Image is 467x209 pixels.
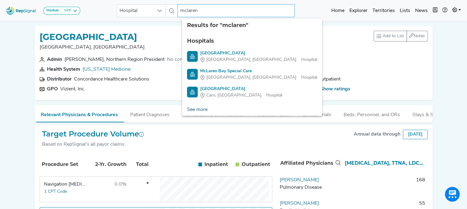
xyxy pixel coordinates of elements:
div: Michael Erickson, Northern Region President [64,56,165,63]
button: Relevant Physicians & Procedures [35,105,124,122]
a: [PERSON_NAME] [280,201,319,206]
div: Health System [47,66,80,73]
button: Accreditations & Affiliations [176,105,249,122]
h2: Target Procedure Volume [42,130,144,139]
strong: Module [46,9,59,12]
a: Lists [397,5,413,17]
th: Transbronchial Biopsy, TTNA, LDCT Screening, SBRT [342,153,427,173]
li: McLaren Caro Region [182,83,322,101]
button: Add to List [374,31,407,41]
img: Hospital Search Icon [187,51,198,62]
div: toolbar [374,31,428,41]
div: Hospital [200,92,282,99]
div: [DATE] [403,130,428,139]
span: 0.0% [115,182,126,187]
div: Admin [47,56,62,63]
p: [GEOGRAPHIC_DATA], [GEOGRAPHIC_DATA] [40,44,145,51]
div: No contacts available [167,56,213,63]
div: [GEOGRAPHIC_DATA] [200,50,317,57]
th: Total [128,154,150,175]
span: Hospital [117,5,154,17]
div: [GEOGRAPHIC_DATA] [200,86,282,92]
a: See more [182,104,212,116]
a: Explorer [347,5,370,17]
div: Hospitals [187,37,317,45]
button: ModuleSPE [44,7,80,15]
div: Vizient, Inc. [60,85,85,93]
span: Caro, [GEOGRAPHIC_DATA] [206,92,261,99]
div: Based on RepSignal's all payor claims. [42,141,144,148]
input: Search a hospital [177,4,295,17]
div: Hospital [200,57,317,63]
div: [PERSON_NAME], Northern Region President [64,56,165,63]
span: Add to List [383,33,404,39]
button: Stays & Services [406,105,455,122]
a: [PERSON_NAME] [280,178,319,183]
span: Notes [414,34,425,38]
img: Hospital Search Icon [187,87,198,97]
span: Results for "mclaren" [187,22,248,29]
a: Show ratings [320,85,350,93]
a: [US_STATE] Medicine [83,67,130,72]
span: [GEOGRAPHIC_DATA], [GEOGRAPHIC_DATA] [206,57,296,63]
button: Intel Book [430,5,440,17]
a: Home [329,5,347,17]
th: 2-Yr. Growth [88,154,127,175]
div: Hospital [200,74,317,81]
button: 1 CPT Code [44,188,67,195]
div: Distributor [47,76,72,83]
li: McLaren Bay Special Care [182,65,322,83]
div: McLaren Bay Special Care [200,68,317,74]
div: Michigan Medicine [83,66,130,73]
div: GPO [47,85,58,93]
h1: [GEOGRAPHIC_DATA] [40,32,145,42]
span: Outpatient [242,161,270,168]
div: SPE [62,8,71,13]
a: News [413,5,430,17]
li: McLaren Bay Region [182,48,322,65]
th: Affiliated Physicians [278,153,342,173]
th: Procedure Set [41,154,87,175]
button: Notes [407,31,428,41]
a: McLaren Bay Special Care[GEOGRAPHIC_DATA], [GEOGRAPHIC_DATA]Hospital [187,68,317,81]
a: Territories [370,5,397,17]
a: [GEOGRAPHIC_DATA][GEOGRAPHIC_DATA], [GEOGRAPHIC_DATA]Hospital [187,50,317,63]
div: Concordance Healthcare Solutions [74,76,149,83]
img: Hospital Search Icon [187,69,198,80]
div: Navigation Bronchoscopy [44,181,86,188]
div: Pulmonary Disease [280,184,339,191]
td: 168 [342,176,428,195]
span: Inpatient [204,161,228,168]
button: Patient Diagnoses [124,105,176,122]
button: Beds, Personnel, and ORs [337,105,406,122]
span: [GEOGRAPHIC_DATA], [GEOGRAPHIC_DATA] [206,74,296,81]
a: [GEOGRAPHIC_DATA]Caro, [GEOGRAPHIC_DATA]Hospital [187,86,317,99]
div: Annual data through [354,131,400,138]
